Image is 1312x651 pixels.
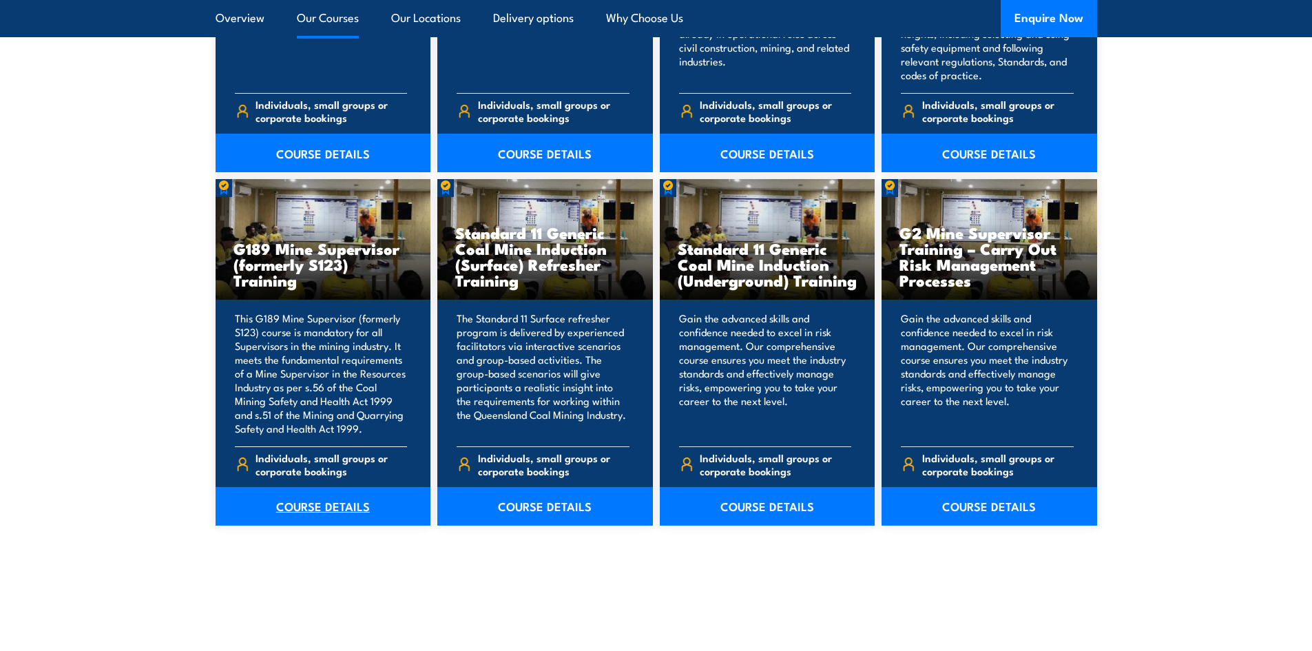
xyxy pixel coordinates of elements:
[478,451,629,477] span: Individuals, small groups or corporate bookings
[678,240,857,288] h3: Standard 11 Generic Coal Mine Induction (Underground) Training
[256,451,407,477] span: Individuals, small groups or corporate bookings
[457,311,629,435] p: The Standard 11 Surface refresher program is delivered by experienced facilitators via interactiv...
[256,98,407,124] span: Individuals, small groups or corporate bookings
[901,311,1074,435] p: Gain the advanced skills and confidence needed to excel in risk management. Our comprehensive cou...
[700,451,851,477] span: Individuals, small groups or corporate bookings
[216,487,431,526] a: COURSE DETAILS
[899,225,1079,288] h3: G2 Mine Supervisor Training – Carry Out Risk Management Processes
[922,98,1074,124] span: Individuals, small groups or corporate bookings
[216,134,431,172] a: COURSE DETAILS
[233,240,413,288] h3: G189 Mine Supervisor (formerly S123) Training
[922,451,1074,477] span: Individuals, small groups or corporate bookings
[437,487,653,526] a: COURSE DETAILS
[455,225,635,288] h3: Standard 11 Generic Coal Mine Induction (Surface) Refresher Training
[437,134,653,172] a: COURSE DETAILS
[700,98,851,124] span: Individuals, small groups or corporate bookings
[660,134,875,172] a: COURSE DETAILS
[679,311,852,435] p: Gain the advanced skills and confidence needed to excel in risk management. Our comprehensive cou...
[478,98,629,124] span: Individuals, small groups or corporate bookings
[235,311,408,435] p: This G189 Mine Supervisor (formerly S123) course is mandatory for all Supervisors in the mining i...
[882,134,1097,172] a: COURSE DETAILS
[660,487,875,526] a: COURSE DETAILS
[882,487,1097,526] a: COURSE DETAILS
